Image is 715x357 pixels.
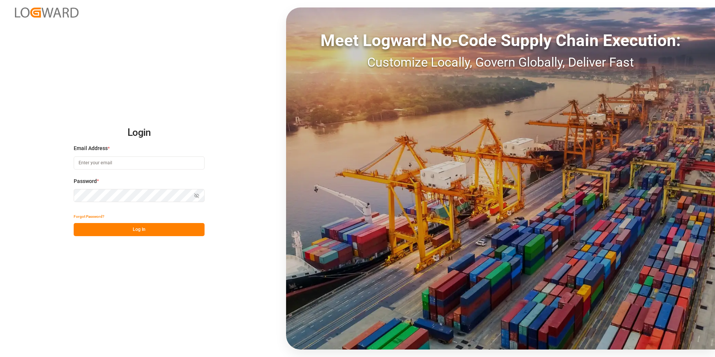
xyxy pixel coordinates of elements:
[15,7,79,18] img: Logward_new_orange.png
[74,223,205,236] button: Log In
[74,121,205,145] h2: Login
[74,144,108,152] span: Email Address
[74,210,104,223] button: Forgot Password?
[286,28,715,53] div: Meet Logward No-Code Supply Chain Execution:
[74,177,97,185] span: Password
[74,156,205,170] input: Enter your email
[286,53,715,72] div: Customize Locally, Govern Globally, Deliver Fast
